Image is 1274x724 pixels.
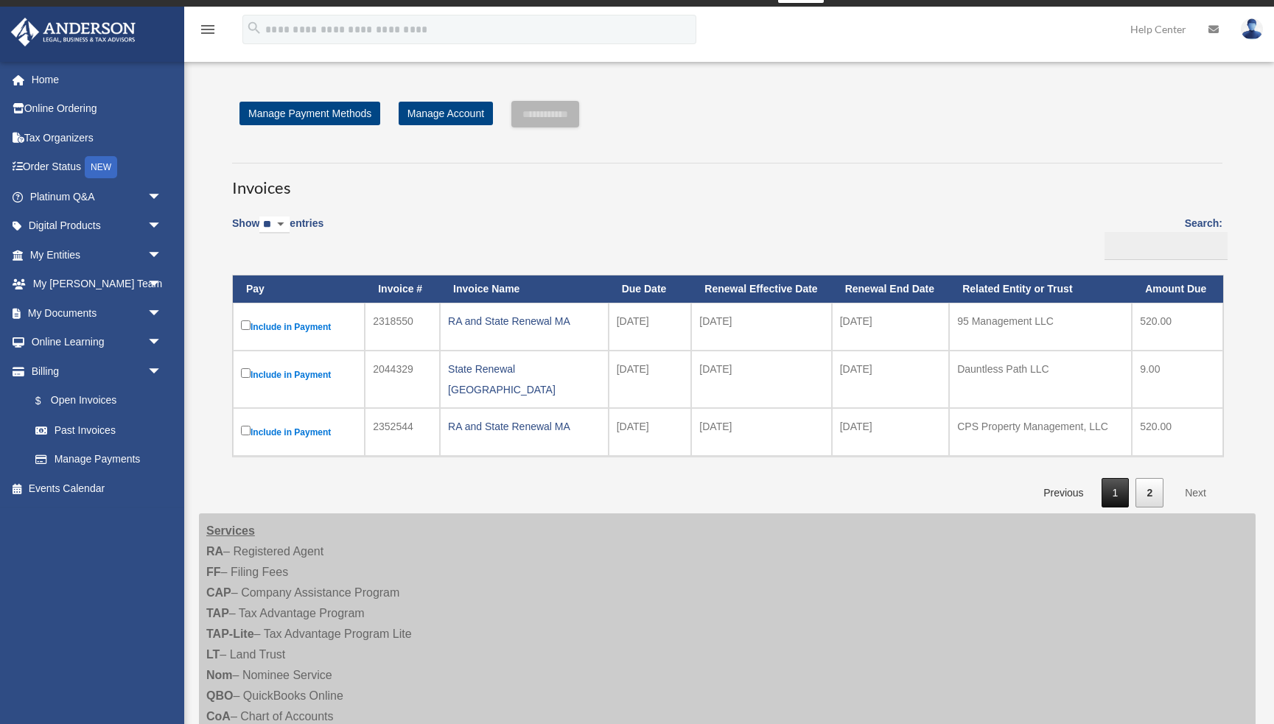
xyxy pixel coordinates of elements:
[448,311,601,331] div: RA and State Renewal MA
[10,298,184,328] a: My Documentsarrow_drop_down
[206,628,254,640] strong: TAP-Lite
[21,386,169,416] a: $Open Invoices
[206,524,255,537] strong: Services
[241,320,251,330] input: Include in Payment
[832,303,950,351] td: [DATE]
[10,240,184,270] a: My Entitiesarrow_drop_down
[365,408,440,456] td: 2352544
[147,240,177,270] span: arrow_drop_down
[147,298,177,328] span: arrow_drop_down
[1032,478,1094,508] a: Previous
[609,408,692,456] td: [DATE]
[147,356,177,387] span: arrow_drop_down
[206,669,233,681] strong: Nom
[365,303,440,351] td: 2318550
[949,275,1132,303] th: Related Entity or Trust: activate to sort column ascending
[259,217,290,233] select: Showentries
[21,445,177,474] a: Manage Payments
[241,368,251,378] input: Include in Payment
[85,156,117,178] div: NEW
[10,474,184,503] a: Events Calendar
[1132,303,1223,351] td: 520.00
[239,102,380,125] a: Manage Payment Methods
[241,317,357,336] label: Include in Payment
[246,20,262,36] i: search
[10,211,184,241] a: Digital Productsarrow_drop_down
[43,392,51,410] span: $
[10,328,184,357] a: Online Learningarrow_drop_down
[10,123,184,152] a: Tax Organizers
[147,211,177,242] span: arrow_drop_down
[206,566,221,578] strong: FF
[206,648,220,661] strong: LT
[199,21,217,38] i: menu
[832,275,950,303] th: Renewal End Date: activate to sort column ascending
[206,689,233,702] strong: QBO
[609,275,692,303] th: Due Date: activate to sort column ascending
[147,270,177,300] span: arrow_drop_down
[949,351,1132,408] td: Dauntless Path LLC
[232,214,323,248] label: Show entries
[232,163,1222,200] h3: Invoices
[10,152,184,183] a: Order StatusNEW
[1099,214,1222,260] label: Search:
[832,408,950,456] td: [DATE]
[206,545,223,558] strong: RA
[691,303,831,351] td: [DATE]
[241,365,357,384] label: Include in Payment
[206,586,231,599] strong: CAP
[1102,478,1130,508] a: 1
[10,270,184,299] a: My [PERSON_NAME] Teamarrow_drop_down
[949,408,1132,456] td: CPS Property Management, LLC
[10,356,177,386] a: Billingarrow_drop_down
[199,26,217,38] a: menu
[399,102,493,125] a: Manage Account
[609,303,692,351] td: [DATE]
[691,351,831,408] td: [DATE]
[448,416,601,437] div: RA and State Renewal MA
[448,359,601,400] div: State Renewal [GEOGRAPHIC_DATA]
[1241,18,1263,40] img: User Pic
[1174,478,1217,508] a: Next
[241,426,251,435] input: Include in Payment
[7,18,140,46] img: Anderson Advisors Platinum Portal
[147,328,177,358] span: arrow_drop_down
[206,607,229,619] strong: TAP
[365,351,440,408] td: 2044329
[691,408,831,456] td: [DATE]
[1132,275,1223,303] th: Amount Due: activate to sort column ascending
[10,65,184,94] a: Home
[147,182,177,212] span: arrow_drop_down
[1132,408,1223,456] td: 520.00
[832,351,950,408] td: [DATE]
[365,275,440,303] th: Invoice #: activate to sort column ascending
[1105,232,1228,260] input: Search:
[440,275,609,303] th: Invoice Name: activate to sort column ascending
[241,423,357,441] label: Include in Payment
[10,94,184,124] a: Online Ordering
[206,710,231,723] strong: CoA
[949,303,1132,351] td: 95 Management LLC
[233,275,365,303] th: Pay: activate to sort column descending
[691,275,831,303] th: Renewal Effective Date: activate to sort column ascending
[21,415,177,445] a: Past Invoices
[609,351,692,408] td: [DATE]
[1135,478,1163,508] a: 2
[10,182,184,211] a: Platinum Q&Aarrow_drop_down
[1132,351,1223,408] td: 9.00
